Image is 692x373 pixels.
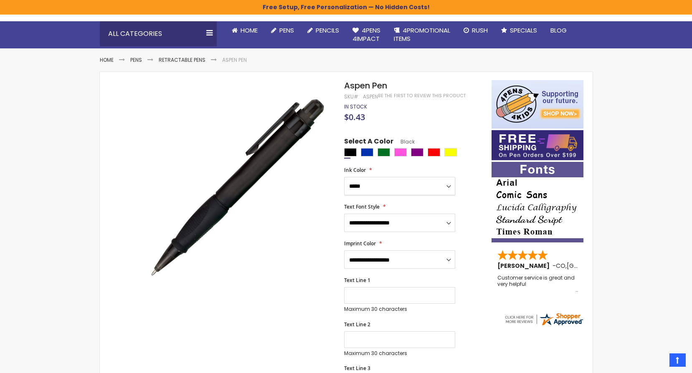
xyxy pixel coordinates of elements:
div: Blue [361,148,373,156]
span: CO [556,262,565,270]
span: Specials [510,26,537,35]
div: Aspen [363,93,378,100]
div: Yellow [444,148,457,156]
a: 4PROMOTIONALITEMS [387,21,457,48]
span: Aspen Pen [344,80,387,91]
img: 4pens 4 kids [492,80,583,129]
span: Black [393,138,415,145]
span: Rush [472,26,488,35]
a: Home [225,21,264,40]
a: Pens [264,21,301,40]
span: Pens [279,26,294,35]
div: Customer service is great and very helpful [497,275,578,293]
p: Maximum 30 characters [344,350,455,357]
a: Retractable Pens [159,56,205,63]
span: [PERSON_NAME] [497,262,553,270]
p: Maximum 30 characters [344,306,455,313]
span: $0.43 [344,111,365,123]
a: 4Pens4impact [346,21,387,48]
a: 4pens.com certificate URL [504,321,584,328]
img: Free shipping on orders over $199 [492,130,583,160]
a: Blog [544,21,573,40]
div: Black [344,148,357,156]
span: In stock [344,103,367,110]
span: Text Line 1 [344,277,370,284]
div: Pink [394,148,407,156]
div: Purple [411,148,423,156]
a: Rush [457,21,494,40]
span: Pencils [316,26,339,35]
a: Top [669,353,686,367]
img: 4pens.com widget logo [504,312,584,327]
span: Blog [550,26,567,35]
span: 4Pens 4impact [352,26,380,43]
span: Text Line 3 [344,365,370,372]
li: Aspen Pen [222,57,247,63]
span: Home [241,26,258,35]
span: Text Line 2 [344,321,370,328]
div: Availability [344,103,367,110]
span: 4PROMOTIONAL ITEMS [394,26,450,43]
span: Imprint Color [344,240,376,247]
div: All Categories [100,21,217,46]
span: [GEOGRAPHIC_DATA] [567,262,628,270]
img: font-personalization-examples [492,162,583,242]
strong: SKU [344,93,360,100]
span: Select A Color [344,137,393,148]
a: Pencils [301,21,346,40]
span: Text Font Style [344,203,380,210]
span: - , [553,262,628,270]
a: Specials [494,21,544,40]
a: Be the first to review this product [378,93,466,99]
a: Home [100,56,114,63]
div: Red [428,148,440,156]
span: Ink Color [344,166,366,174]
div: Green [378,148,390,156]
a: Pens [130,56,142,63]
img: aspen_side_black_1.jpg [142,92,333,282]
